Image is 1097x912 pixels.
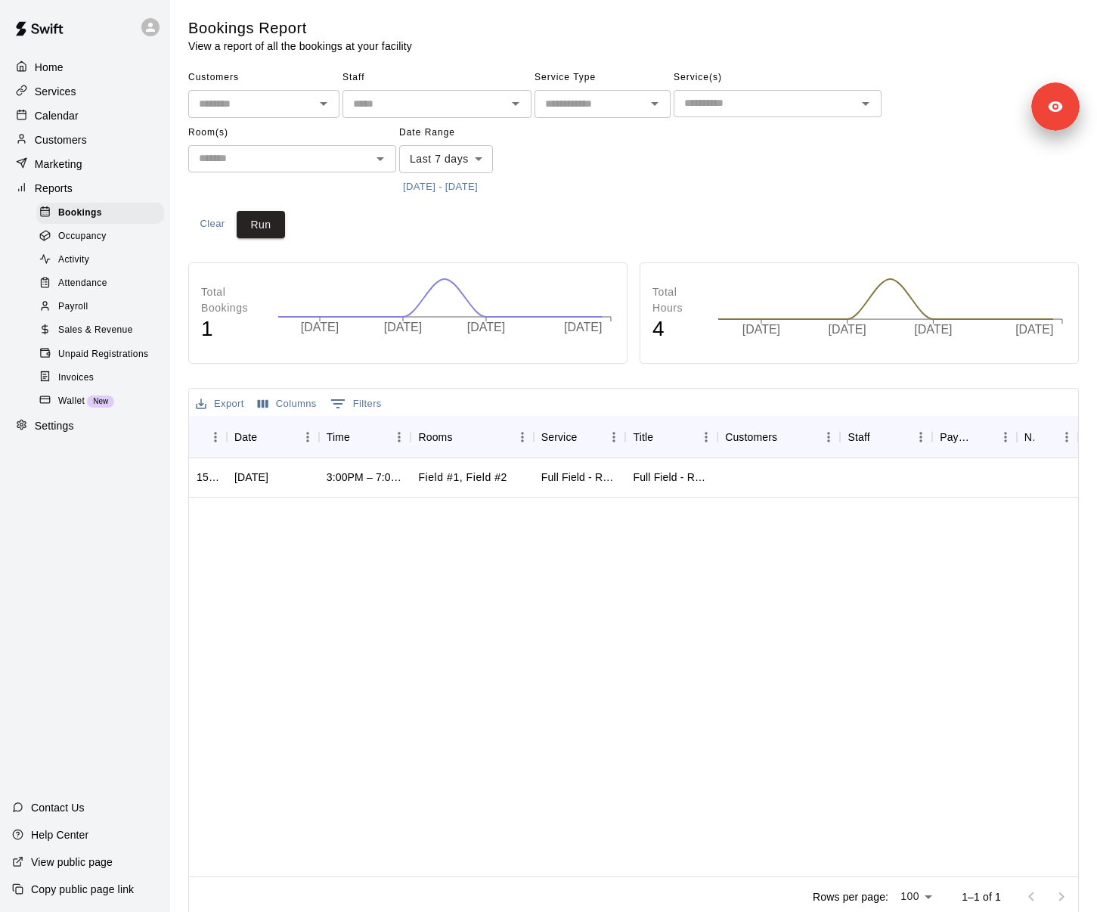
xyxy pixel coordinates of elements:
[342,66,531,90] span: Staff
[350,427,371,448] button: Sort
[58,229,107,244] span: Occupancy
[418,416,452,458] div: Rooms
[257,427,278,448] button: Sort
[234,416,257,458] div: Date
[201,316,262,343] h4: 1
[12,129,158,151] a: Customers
[388,426,411,448] button: Menu
[234,470,268,485] div: Tue, Oct 07, 2025
[319,416,411,458] div: Time
[674,66,882,90] span: Service(s)
[58,276,107,291] span: Attendance
[35,84,76,99] p: Services
[36,389,170,413] a: WalletNew
[36,296,170,319] a: Payroll
[725,416,777,458] div: Customers
[962,889,1001,904] p: 1–1 of 1
[188,66,339,90] span: Customers
[36,368,164,389] div: Invoices
[58,253,89,268] span: Activity
[227,416,319,458] div: Date
[603,426,625,448] button: Menu
[848,416,869,458] div: Staff
[940,416,973,458] div: Payment
[36,226,164,247] div: Occupancy
[828,323,866,336] tspan: [DATE]
[12,153,158,175] a: Marketing
[717,416,840,458] div: Customers
[742,323,779,336] tspan: [DATE]
[35,132,87,147] p: Customers
[192,392,248,416] button: Export
[36,225,170,248] a: Occupancy
[817,426,840,448] button: Menu
[511,426,534,448] button: Menu
[633,416,653,458] div: Title
[932,416,1017,458] div: Payment
[973,427,994,448] button: Sort
[399,145,493,173] div: Last 7 days
[36,366,170,389] a: Invoices
[12,177,158,200] a: Reports
[411,416,533,458] div: Rooms
[36,203,164,224] div: Bookings
[36,272,170,296] a: Attendance
[35,60,64,75] p: Home
[58,206,102,221] span: Bookings
[1017,416,1078,458] div: Notes
[894,886,937,907] div: 100
[36,343,170,366] a: Unpaid Registrations
[36,296,164,318] div: Payroll
[36,320,164,341] div: Sales & Revenue
[1015,323,1053,336] tspan: [DATE]
[188,211,237,239] button: Clear
[652,316,702,343] h4: 4
[12,415,158,438] a: Settings
[12,56,158,79] a: Home
[31,800,85,815] p: Contact Us
[399,121,531,145] span: Date Range
[35,418,74,433] p: Settings
[12,80,158,103] a: Services
[301,321,339,333] tspan: [DATE]
[914,323,952,336] tspan: [DATE]
[534,416,626,458] div: Service
[58,299,88,315] span: Payroll
[12,104,158,127] a: Calendar
[36,201,170,225] a: Bookings
[197,470,219,485] div: 1501444
[418,470,507,485] p: Field #1, Field #2
[535,66,671,90] span: Service Type
[870,427,891,448] button: Sort
[633,470,710,485] div: Full Field - Resident
[36,344,164,365] div: Unpaid Registrations
[36,250,164,271] div: Activity
[197,427,218,448] button: Sort
[327,470,404,485] div: 3:00PM – 7:00PM
[204,426,227,448] button: Menu
[541,470,618,485] div: Full Field - Resident
[777,427,798,448] button: Sort
[31,827,88,842] p: Help Center
[994,426,1017,448] button: Menu
[453,427,474,448] button: Sort
[1055,426,1078,448] button: Menu
[36,273,164,294] div: Attendance
[36,391,164,412] div: WalletNew
[35,157,82,172] p: Marketing
[237,211,285,239] button: Run
[188,121,396,145] span: Room(s)
[31,882,134,897] p: Copy public page link
[505,93,526,114] button: Open
[467,321,505,333] tspan: [DATE]
[652,284,702,316] p: Total Hours
[625,416,717,458] div: Title
[201,284,262,316] p: Total Bookings
[1034,427,1055,448] button: Sort
[189,416,227,458] div: ID
[653,427,674,448] button: Sort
